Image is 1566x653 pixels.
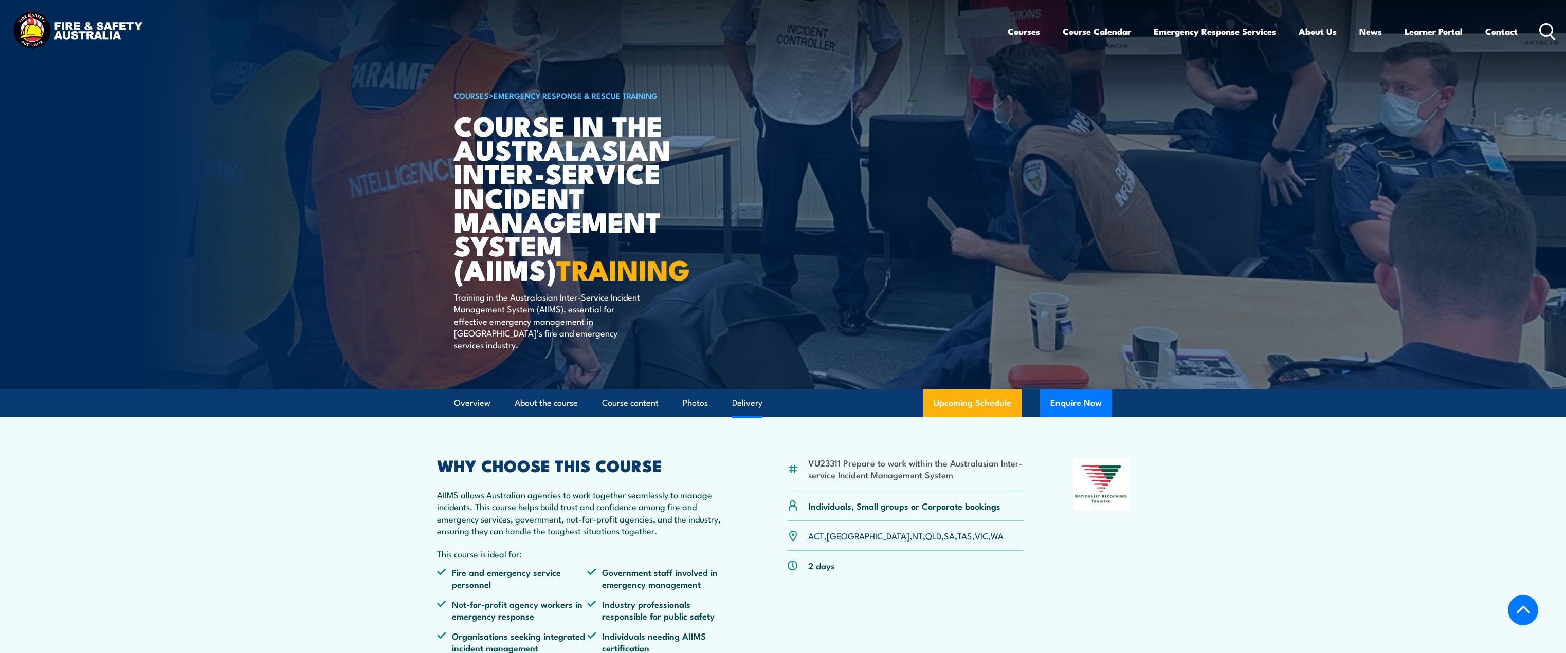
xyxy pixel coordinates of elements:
[1485,18,1518,45] a: Contact
[437,548,737,559] p: This course is ideal for:
[683,389,708,417] a: Photos
[808,457,1024,481] li: VU23311 Prepare to work within the Australasian Inter-service Incident Management System
[587,598,737,622] li: Industry professionals responsible for public safety
[437,566,587,590] li: Fire and emergency service personnel
[1154,18,1276,45] a: Emergency Response Services
[944,529,955,542] a: SA
[556,247,690,290] strong: TRAINING
[437,458,737,472] h2: WHY CHOOSE THIS COURSE
[923,389,1022,417] a: Upcoming Schedule
[454,89,489,101] a: COURSES
[454,291,642,351] p: Training in the Australasian Inter-Service Incident Management System (AIIMS), essential for effe...
[1405,18,1463,45] a: Learner Portal
[602,389,659,417] a: Course content
[454,89,708,101] h6: >
[454,113,708,281] h1: Course in the Australasian Inter-service Incident Management System (AIIMS)
[732,389,762,417] a: Delivery
[494,89,658,101] a: Emergency Response & Rescue Training
[975,529,988,542] a: VIC
[808,529,824,542] a: ACT
[437,489,737,537] p: AIIMS allows Australian agencies to work together seamlessly to manage incidents. This course hel...
[454,389,490,417] a: Overview
[808,530,1004,542] p: , , , , , , ,
[587,566,737,590] li: Government staff involved in emergency management
[925,529,941,542] a: QLD
[827,529,909,542] a: [GEOGRAPHIC_DATA]
[808,500,1000,512] p: Individuals, Small groups or Corporate bookings
[957,529,972,542] a: TAS
[1359,18,1382,45] a: News
[808,559,835,571] p: 2 days
[515,389,578,417] a: About the course
[1063,18,1131,45] a: Course Calendar
[1073,458,1129,510] img: Nationally Recognised Training logo.
[991,529,1004,542] a: WA
[912,529,923,542] a: NT
[1040,389,1112,417] button: Enquire Now
[1008,18,1040,45] a: Courses
[1299,18,1337,45] a: About Us
[437,598,587,622] li: Not-for-profit agency workers in emergency response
